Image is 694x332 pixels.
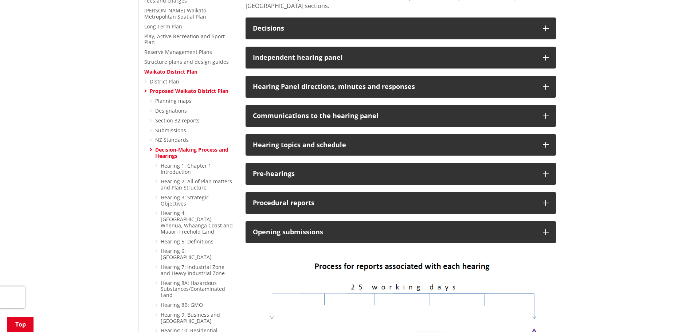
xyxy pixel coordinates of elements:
[155,136,189,143] a: NZ Standards
[253,112,536,120] h3: Communications to the hearing panel
[246,163,556,185] button: Pre-hearings
[150,87,228,94] a: Proposed Waikato District Plan
[144,23,182,30] a: Long Term Plan
[161,247,212,261] a: Hearing 6: [GEOGRAPHIC_DATA]
[246,134,556,156] button: Hearing topics and schedule
[253,199,536,207] h3: Procedural reports
[161,178,232,191] a: Hearing 2: All of Plan matters and Plan Structure
[253,141,536,149] h3: Hearing topics and schedule
[246,76,556,98] button: Hearing Panel directions, minutes and responses
[155,146,228,159] a: Decision-Making Process and Hearings
[161,194,209,207] a: Hearing 3: Strategic Objectives
[155,107,187,114] a: Designations
[246,221,556,243] button: Opening submissions
[161,301,203,308] a: Hearing 8B: GMO
[161,311,220,324] a: Hearing 9: Business and [GEOGRAPHIC_DATA]
[7,317,34,332] a: Top
[660,301,687,328] iframe: Messenger Launcher
[155,127,186,134] a: Submissions
[161,263,225,277] a: Hearing 7: Industrial Zone and Heavy Industrial Zone
[253,25,536,32] h3: Decisions
[155,117,200,124] a: Section 32 reports
[144,48,212,55] a: Reserve Management Plans
[144,7,206,20] a: [PERSON_NAME]-Waikato Metropolitan Spatial Plan
[246,17,556,39] button: Decisions
[246,105,556,127] button: Communications to the hearing panel
[150,78,179,85] a: District Plan
[161,210,233,235] a: Hearing 4: [GEOGRAPHIC_DATA] Whenua, Whaanga Coast and Maaori Freehold Land
[161,280,225,299] a: Hearing 8A: Hazardous Substances/Contaminated Land
[161,238,213,245] a: Hearing 5: Definitions
[246,192,556,214] button: Procedural reports
[253,229,536,236] h3: Opening submissions
[144,68,197,75] a: Waikato District Plan
[144,58,229,65] a: Structure plans and design guides
[161,162,211,175] a: Hearing 1: Chapter 1 Introduction
[253,54,536,61] h3: Independent hearing panel
[246,47,556,69] button: Independent hearing panel
[144,33,225,46] a: Play, Active Recreation and Sport Plan
[155,97,192,104] a: Planning maps
[253,83,536,90] h3: Hearing Panel directions, minutes and responses
[253,170,536,177] div: Pre-hearings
